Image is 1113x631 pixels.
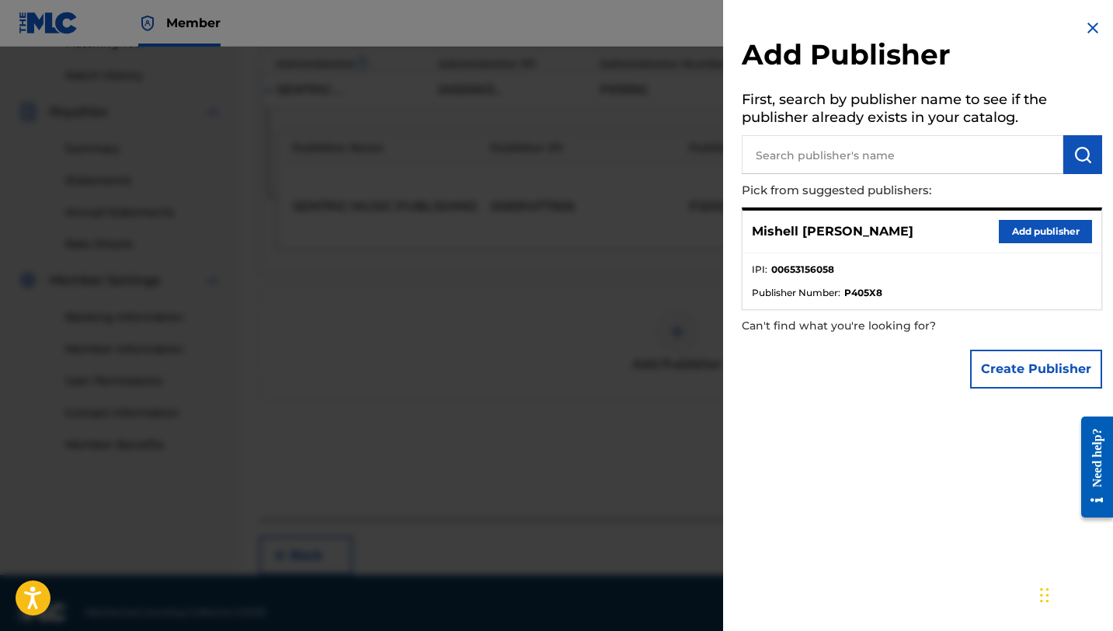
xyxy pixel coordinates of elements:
h5: First, search by publisher name to see if the publisher already exists in your catalog. [742,86,1102,135]
div: Drag [1040,572,1049,619]
span: Publisher Number : [752,286,840,300]
img: Top Rightsholder [138,14,157,33]
img: MLC Logo [19,12,78,34]
h2: Add Publisher [742,37,1102,77]
img: Search Works [1073,145,1092,164]
p: Mishell [PERSON_NAME] [752,222,913,241]
button: Create Publisher [970,350,1102,389]
span: IPI : [752,263,767,277]
strong: 00653156058 [771,263,834,277]
strong: P405X8 [844,286,882,300]
span: Member [166,14,221,32]
button: Add publisher [999,220,1092,243]
input: Search publisher's name [742,135,1063,174]
iframe: Chat Widget [1035,556,1113,631]
p: Pick from suggested publishers: [742,174,1014,207]
p: Can't find what you're looking for? [742,310,1014,342]
iframe: Resource Center [1070,404,1113,529]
